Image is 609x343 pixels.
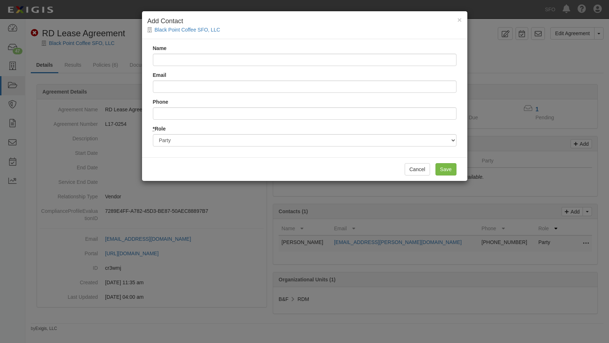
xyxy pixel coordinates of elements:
label: Role [153,125,166,132]
a: Black Point Coffee SFO, LLC [155,27,220,33]
button: Close [457,16,462,24]
button: Cancel [405,163,430,175]
label: Phone [153,98,168,106]
label: Email [153,71,166,79]
h4: Add Contact [147,17,462,26]
abbr: required [153,126,155,132]
span: × [457,16,462,24]
label: Name [153,45,167,52]
input: Save [435,163,456,175]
